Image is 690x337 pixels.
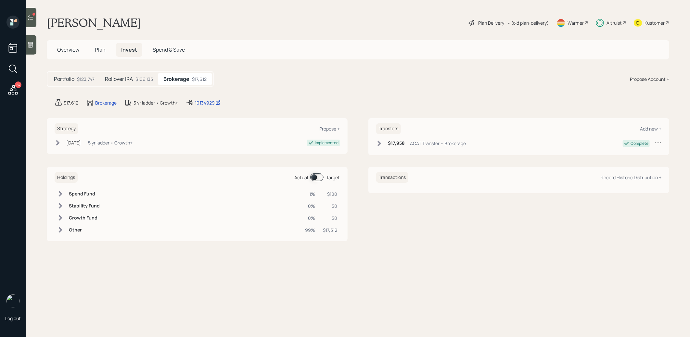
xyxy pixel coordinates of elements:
h5: Rollover IRA [105,76,133,82]
div: $0 [323,215,337,221]
div: ACAT Transfer • Brokerage [410,140,466,147]
div: Propose + [319,126,340,132]
span: Plan [95,46,106,53]
div: Propose Account + [630,76,669,82]
div: Implemented [315,140,339,146]
div: Record Historic Distribution + [601,174,661,181]
div: $0 [323,203,337,209]
div: Kustomer [645,19,665,26]
div: Log out [5,315,21,321]
div: 24 [15,81,21,88]
div: 99% [305,227,315,233]
h6: Spend Fund [69,191,100,197]
h6: Growth Fund [69,215,100,221]
div: $100 [323,191,337,197]
div: Target [326,174,340,181]
div: 10134929 [195,99,221,106]
div: 5 yr ladder • Growth+ [88,139,133,146]
div: Brokerage [95,99,117,106]
h6: Other [69,227,100,233]
h6: Transfers [376,123,401,134]
div: Add new + [640,126,661,132]
h6: Strategy [55,123,78,134]
div: $106,135 [135,76,153,82]
div: $17,612 [192,76,207,82]
div: • (old plan-delivery) [507,19,549,26]
div: Plan Delivery [478,19,504,26]
img: treva-nostdahl-headshot.png [6,294,19,307]
h5: Portfolio [54,76,74,82]
h5: Brokerage [163,76,189,82]
div: 0% [305,203,315,209]
div: Complete [631,141,648,146]
div: Actual [294,174,308,181]
div: 5 yr ladder • Growth+ [134,99,178,106]
div: $123,747 [77,76,95,82]
h6: $17,958 [388,141,405,146]
span: Invest [121,46,137,53]
div: $17,512 [323,227,337,233]
div: Warmer [568,19,584,26]
span: Overview [57,46,79,53]
div: 0% [305,215,315,221]
div: $17,612 [64,99,78,106]
div: Altruist [607,19,622,26]
h1: [PERSON_NAME] [47,16,141,30]
h6: Stability Fund [69,203,100,209]
h6: Holdings [55,172,78,183]
div: 1% [305,191,315,197]
h6: Transactions [376,172,408,183]
span: Spend & Save [153,46,185,53]
div: [DATE] [66,139,81,146]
